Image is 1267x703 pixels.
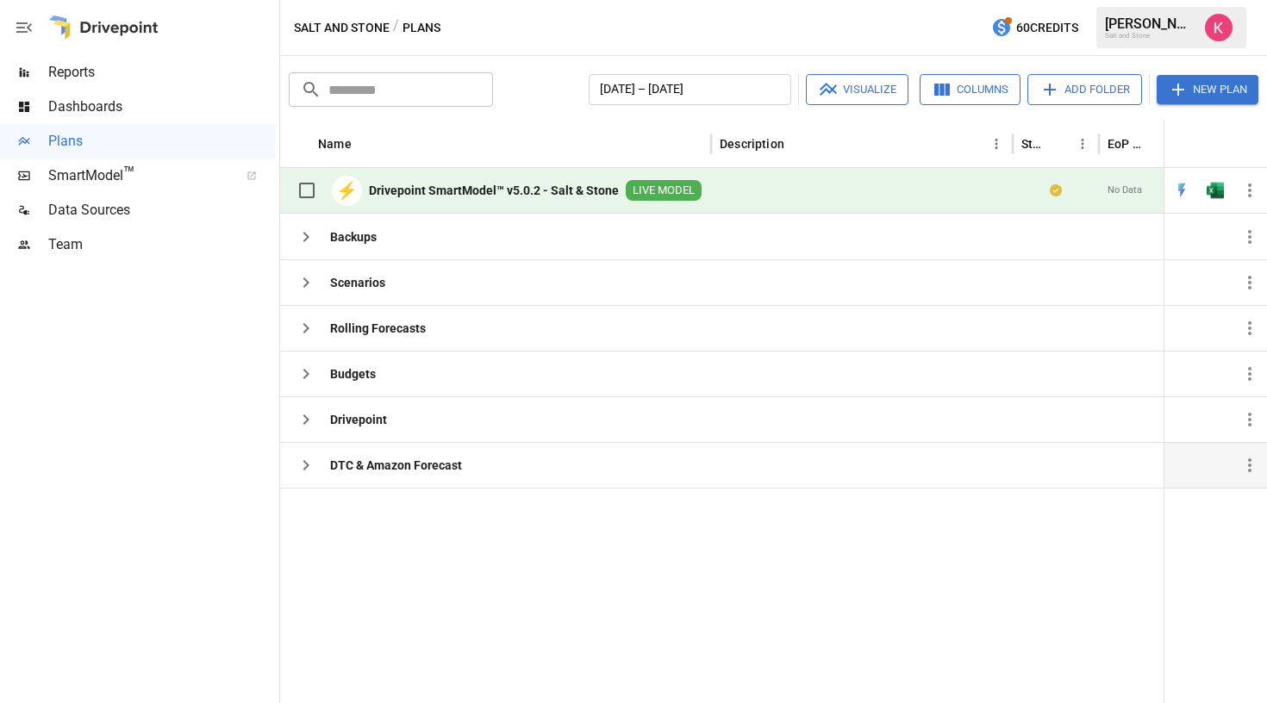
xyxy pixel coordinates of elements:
[1173,182,1190,199] div: Open in Quick Edit
[330,457,462,474] b: DTC & Amazon Forecast
[1016,17,1078,39] span: 60 Credits
[1173,182,1190,199] img: quick-edit-flash.b8aec18c.svg
[393,17,399,39] div: /
[720,137,784,151] div: Description
[332,176,362,206] div: ⚡
[294,17,390,39] button: Salt and Stone
[369,182,619,199] b: Drivepoint SmartModel™ v5.0.2 - Salt & Stone
[920,74,1020,105] button: Columns
[1243,132,1267,156] button: Sort
[48,234,276,255] span: Team
[330,320,426,337] b: Rolling Forecasts
[589,74,791,105] button: [DATE] – [DATE]
[1105,16,1195,32] div: [PERSON_NAME]
[1195,3,1243,52] button: Kelsey Burton
[786,132,810,156] button: Sort
[48,96,276,117] span: Dashboards
[330,228,377,246] b: Backups
[1207,182,1224,199] div: Open in Excel
[1050,182,1062,199] div: Your plan has changes in Excel that are not reflected in the Drivepoint Data Warehouse, select "S...
[806,74,908,105] button: Visualize
[330,274,385,291] b: Scenarios
[48,62,276,83] span: Reports
[1027,74,1142,105] button: Add Folder
[1157,75,1258,104] button: New Plan
[1105,32,1195,40] div: Salt and Stone
[48,200,276,221] span: Data Sources
[353,132,378,156] button: Sort
[1021,137,1045,151] div: Status
[330,411,387,428] b: Drivepoint
[1150,132,1174,156] button: Sort
[48,131,276,152] span: Plans
[984,12,1085,44] button: 60Credits
[1205,14,1233,41] img: Kelsey Burton
[48,165,228,186] span: SmartModel
[1108,184,1142,197] span: No Data
[123,163,135,184] span: ™
[1207,182,1224,199] img: g5qfjXmAAAAABJRU5ErkJggg==
[318,137,352,151] div: Name
[1108,137,1148,151] div: EoP Cash
[330,365,376,383] b: Budgets
[984,132,1008,156] button: Description column menu
[626,183,702,199] span: LIVE MODEL
[1046,132,1070,156] button: Sort
[1070,132,1095,156] button: Status column menu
